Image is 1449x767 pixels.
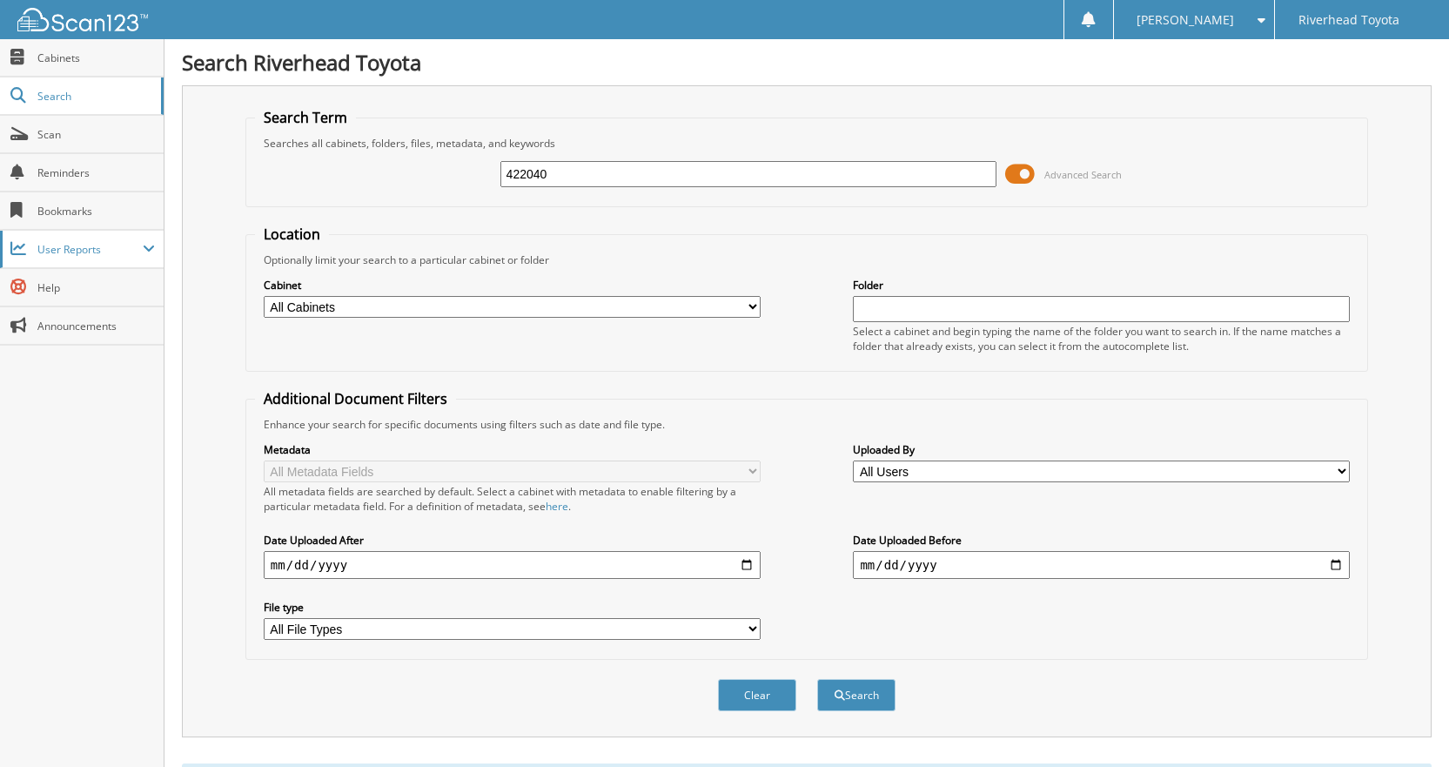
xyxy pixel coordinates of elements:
[264,600,761,615] label: File type
[264,442,761,457] label: Metadata
[853,551,1350,579] input: end
[853,533,1350,548] label: Date Uploaded Before
[853,442,1350,457] label: Uploaded By
[255,108,356,127] legend: Search Term
[37,319,155,333] span: Announcements
[182,48,1432,77] h1: Search Riverhead Toyota
[37,280,155,295] span: Help
[853,278,1350,293] label: Folder
[264,484,761,514] div: All metadata fields are searched by default. Select a cabinet with metadata to enable filtering b...
[255,417,1358,432] div: Enhance your search for specific documents using filters such as date and file type.
[37,89,152,104] span: Search
[1298,15,1399,25] span: Riverhead Toyota
[1044,168,1122,181] span: Advanced Search
[817,679,896,711] button: Search
[17,8,148,31] img: scan123-logo-white.svg
[37,127,155,142] span: Scan
[37,242,143,257] span: User Reports
[264,278,761,293] label: Cabinet
[37,50,155,65] span: Cabinets
[255,136,1358,151] div: Searches all cabinets, folders, files, metadata, and keywords
[718,679,796,711] button: Clear
[853,324,1350,353] div: Select a cabinet and begin typing the name of the folder you want to search in. If the name match...
[255,252,1358,267] div: Optionally limit your search to a particular cabinet or folder
[255,225,329,244] legend: Location
[37,165,155,180] span: Reminders
[37,204,155,219] span: Bookmarks
[264,551,761,579] input: start
[1137,15,1234,25] span: [PERSON_NAME]
[264,533,761,548] label: Date Uploaded After
[546,499,568,514] a: here
[255,389,456,408] legend: Additional Document Filters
